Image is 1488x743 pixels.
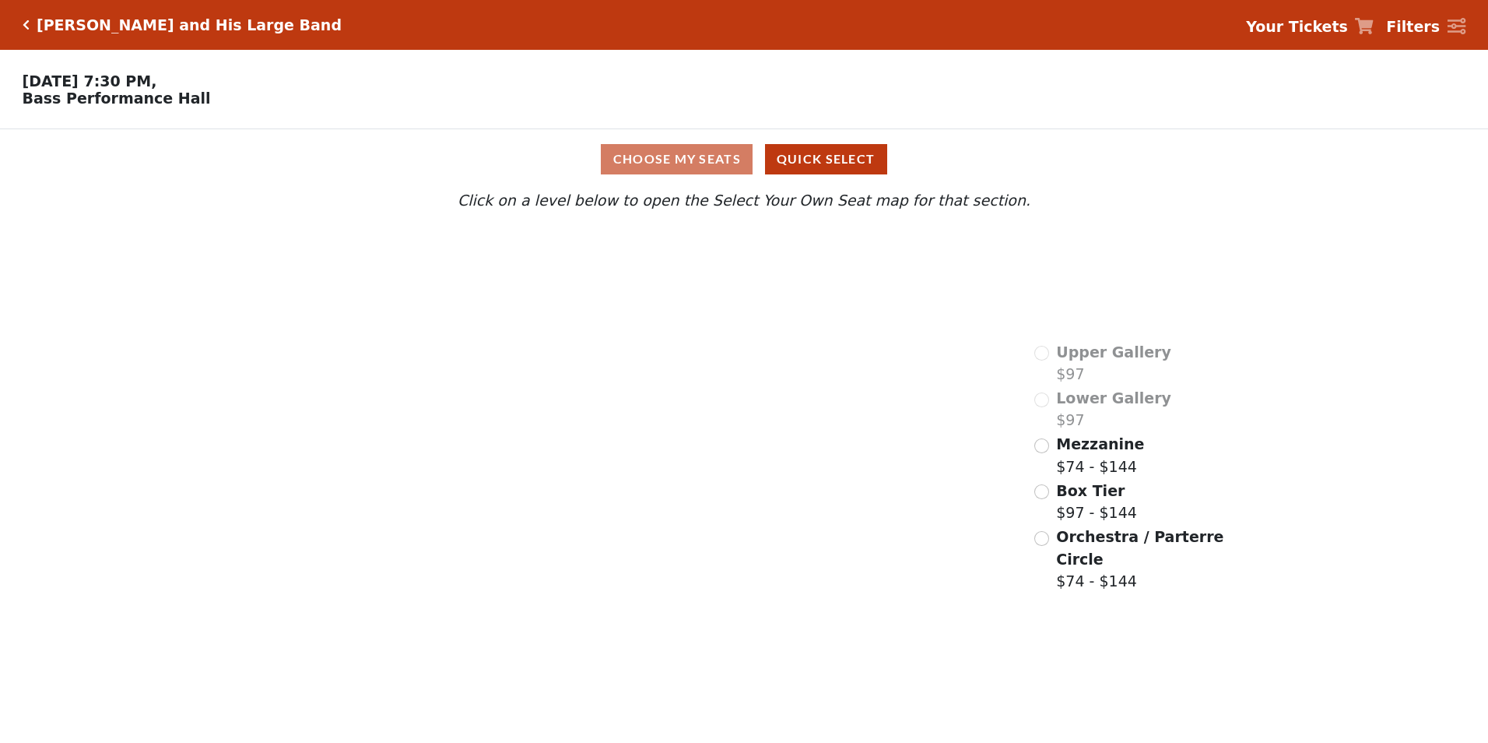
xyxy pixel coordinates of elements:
span: Lower Gallery [1056,389,1171,407]
path: Lower Gallery - Seats Available: 0 [382,302,715,408]
label: $97 [1056,341,1171,386]
span: Mezzanine [1056,435,1144,452]
a: Click here to go back to filters [23,19,30,30]
a: Filters [1386,16,1465,38]
path: Upper Gallery - Seats Available: 0 [358,240,673,315]
strong: Your Tickets [1246,18,1348,35]
span: Box Tier [1056,482,1125,499]
label: $74 - $144 [1056,433,1144,477]
label: $97 [1056,387,1171,431]
span: Orchestra / Parterre Circle [1056,528,1223,568]
p: Click on a level below to open the Select Your Own Seat map for that section. [197,189,1291,212]
span: Upper Gallery [1056,343,1171,361]
button: Quick Select [765,144,887,174]
label: $74 - $144 [1056,526,1226,593]
strong: Filters [1386,18,1440,35]
label: $97 - $144 [1056,480,1137,524]
a: Your Tickets [1246,16,1374,38]
h5: [PERSON_NAME] and His Large Band [37,16,342,34]
path: Orchestra / Parterre Circle - Seats Available: 150 [532,502,851,695]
